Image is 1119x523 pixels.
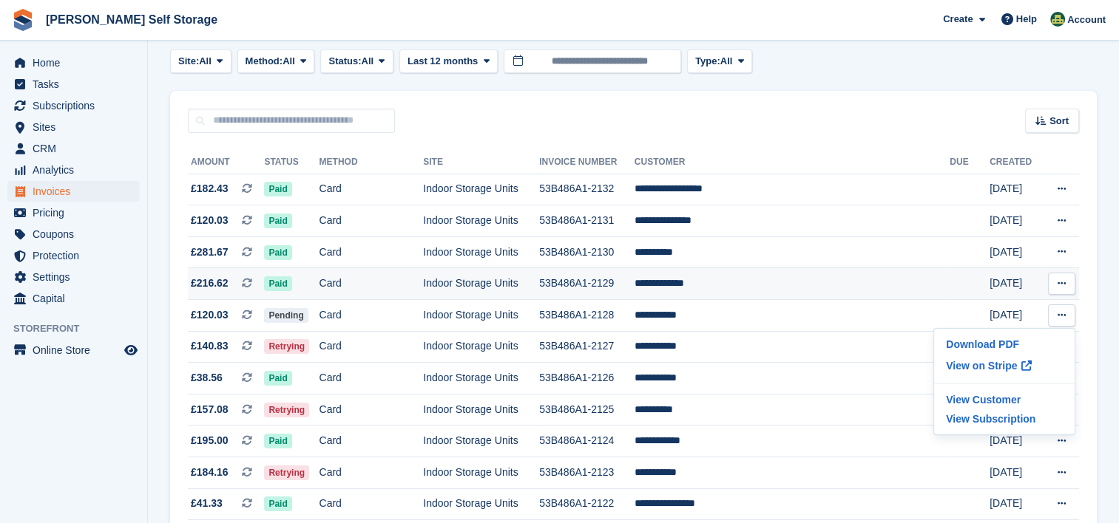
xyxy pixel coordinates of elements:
th: Created [990,151,1041,174]
th: Customer [635,151,950,174]
span: £216.62 [191,276,229,291]
a: View Customer [940,390,1069,409]
span: £41.33 [191,496,223,511]
span: Home [33,52,121,73]
span: Subscriptions [33,95,121,116]
td: Indoor Storage Units [423,331,539,363]
span: Capital [33,288,121,309]
span: £140.83 [191,338,229,354]
td: Card [320,236,424,268]
th: Method [320,151,424,174]
td: Card [320,457,424,489]
span: Paid [264,434,291,448]
td: 53B486A1-2130 [539,236,635,268]
img: Julie Williams [1050,12,1065,27]
span: Storefront [13,321,147,336]
td: [DATE] [990,205,1041,237]
td: Indoor Storage Units [423,300,539,332]
button: Status: All [320,49,393,74]
span: £120.03 [191,307,229,323]
span: All [199,54,212,69]
td: Card [320,363,424,394]
a: menu [7,95,140,116]
td: Indoor Storage Units [423,488,539,520]
td: [DATE] [990,174,1041,205]
a: menu [7,224,140,245]
a: Download PDF [940,335,1069,354]
button: Method: All [237,49,315,74]
span: Paid [264,371,291,386]
td: [DATE] [990,300,1041,332]
span: Paid [264,213,291,228]
span: Site: [178,54,199,69]
th: Invoice Number [539,151,635,174]
a: View on Stripe [940,354,1069,377]
a: View Subscription [940,409,1069,428]
td: [DATE] [990,488,1041,520]
td: 53B486A1-2122 [539,488,635,520]
a: menu [7,245,140,266]
span: All [362,54,374,69]
td: Indoor Storage Units [423,394,539,425]
span: £38.56 [191,370,223,386]
td: Card [320,331,424,363]
td: Indoor Storage Units [423,205,539,237]
span: All [283,54,295,69]
span: £184.16 [191,465,229,480]
span: Paid [264,245,291,260]
th: Due [950,151,990,174]
a: menu [7,181,140,202]
span: Settings [33,267,121,287]
td: Card [320,205,424,237]
a: menu [7,117,140,137]
td: 53B486A1-2131 [539,205,635,237]
td: Card [320,300,424,332]
span: Retrying [264,465,309,480]
span: Sites [33,117,121,137]
td: 53B486A1-2128 [539,300,635,332]
span: Account [1067,13,1106,27]
span: Protection [33,245,121,266]
a: menu [7,74,140,95]
td: 53B486A1-2129 [539,268,635,300]
span: Pricing [33,202,121,223]
td: Indoor Storage Units [423,236,539,268]
span: £281.67 [191,245,229,260]
span: £157.08 [191,402,229,417]
td: 53B486A1-2126 [539,363,635,394]
span: Pending [264,308,308,323]
span: Online Store [33,340,121,360]
img: stora-icon-8386f47178a22dfd0bd8f6a31ec36ba5ce8667c1dd55bd0f319d3a0aa187defe.svg [12,9,34,31]
td: Card [320,174,424,205]
span: Last 12 months [408,54,478,69]
td: Indoor Storage Units [423,363,539,394]
span: Analytics [33,160,121,180]
td: Card [320,488,424,520]
span: Tasks [33,74,121,95]
span: Coupons [33,224,121,245]
span: £120.03 [191,213,229,228]
a: [PERSON_NAME] Self Storage [40,7,223,32]
span: Create [943,12,973,27]
th: Status [264,151,319,174]
span: £182.43 [191,181,229,196]
a: menu [7,288,140,309]
button: Last 12 months [399,49,498,74]
td: 53B486A1-2132 [539,174,635,205]
td: Indoor Storage Units [423,174,539,205]
td: [DATE] [990,425,1041,457]
td: [DATE] [990,268,1041,300]
a: menu [7,267,140,287]
span: Retrying [264,403,309,417]
a: menu [7,52,140,73]
td: Indoor Storage Units [423,425,539,457]
th: Site [423,151,539,174]
td: Card [320,394,424,425]
a: menu [7,340,140,360]
span: Retrying [264,339,309,354]
span: Status: [328,54,361,69]
td: 53B486A1-2123 [539,457,635,489]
